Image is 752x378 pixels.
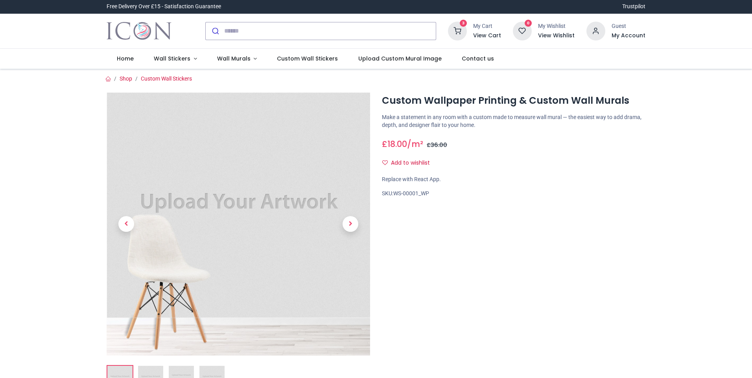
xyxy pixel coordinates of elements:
[382,190,645,198] div: SKU:
[107,92,370,356] img: Custom Wallpaper Printing & Custom Wall Murals
[141,75,192,82] a: Custom Wall Stickers
[513,27,532,33] a: 0
[622,3,645,11] a: Trustpilot
[427,141,447,149] span: £
[382,94,645,107] h1: Custom Wallpaper Printing & Custom Wall Murals
[473,22,501,30] div: My Cart
[107,3,221,11] div: Free Delivery Over £15 - Satisfaction Guarantee
[462,55,494,62] span: Contact us
[358,55,442,62] span: Upload Custom Mural Image
[118,216,134,232] span: Previous
[538,22,575,30] div: My Wishlist
[382,138,407,150] span: £
[393,190,429,196] span: WS-00001_WP
[387,138,407,150] span: 18.00
[538,32,575,40] a: View Wishlist
[382,176,645,183] div: Replace with React App.
[107,132,146,316] a: Previous
[331,132,370,316] a: Next
[525,20,532,27] sup: 0
[206,22,224,40] button: Submit
[217,55,251,62] span: Wall Murals
[154,55,190,62] span: Wall Stickers
[117,55,134,62] span: Home
[382,156,437,170] button: Add to wishlistAdd to wishlist
[277,55,338,62] span: Custom Wall Stickers
[431,141,447,149] span: 36.00
[207,49,267,69] a: Wall Murals
[343,216,358,232] span: Next
[407,138,423,150] span: /m²
[612,22,645,30] div: Guest
[460,20,467,27] sup: 3
[144,49,207,69] a: Wall Stickers
[120,75,132,82] a: Shop
[382,114,645,129] p: Make a statement in any room with a custom made to measure wall mural — the easiest way to add dr...
[107,20,171,42] a: Logo of Icon Wall Stickers
[107,20,171,42] img: Icon Wall Stickers
[382,160,388,165] i: Add to wishlist
[448,27,467,33] a: 3
[612,32,645,40] a: My Account
[473,32,501,40] a: View Cart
